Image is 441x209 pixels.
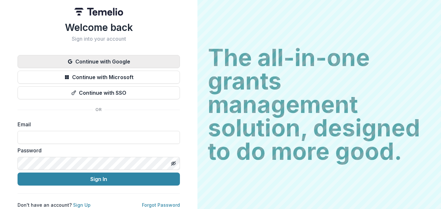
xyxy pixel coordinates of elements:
a: Sign Up [73,202,91,208]
h1: Welcome back [18,21,180,33]
label: Password [18,146,176,154]
label: Email [18,120,176,128]
a: Forgot Password [142,202,180,208]
button: Continue with Google [18,55,180,68]
p: Don't have an account? [18,202,91,208]
button: Continue with Microsoft [18,71,180,84]
h2: Sign into your account [18,36,180,42]
button: Continue with SSO [18,86,180,99]
button: Toggle password visibility [168,158,179,169]
button: Sign In [18,173,180,186]
img: Temelio [74,8,123,16]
